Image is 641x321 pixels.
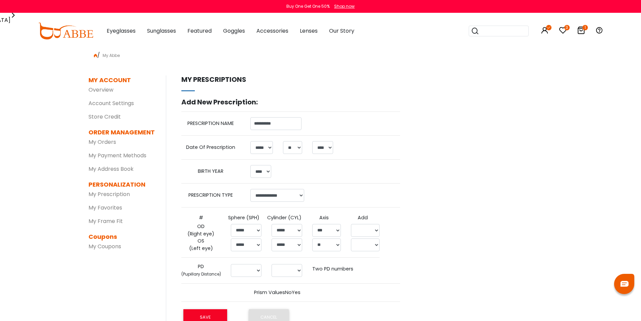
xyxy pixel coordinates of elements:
[147,27,176,35] span: Sunglasses
[88,86,113,94] a: Overview
[88,217,123,225] a: My Frame Fit
[88,243,121,250] a: My Coupons
[88,232,156,241] dt: Coupons
[88,165,134,173] a: My Address Book
[88,113,121,121] a: Store Credit
[300,27,318,35] span: Lenses
[223,27,245,35] span: Goggles
[38,23,93,39] img: abbeglasses.com
[88,138,116,146] a: My Orders
[181,223,226,237] th: OD (Right eye)
[582,25,588,30] i: 1
[181,271,221,277] span: (Pupillary Distance)
[94,54,97,57] img: home.png
[334,3,355,9] div: Shop now
[226,213,266,223] th: Sphere (SPH)
[181,289,378,296] th: Prism Values No Yes
[620,281,629,287] img: chat
[266,213,307,223] th: Cylinder (CYL)
[88,99,134,107] a: Account Settings
[88,152,146,159] a: My Payment Methods
[181,237,226,252] th: OS (Left eye)
[181,263,226,278] th: PD
[346,213,385,223] th: Add
[88,128,156,137] dt: ORDER MANAGEMENT
[107,27,136,35] span: Eyeglasses
[88,75,131,85] dt: MY ACCOUNT
[181,75,400,84] h5: My prescriptions
[559,28,567,35] a: 3
[181,98,400,106] h5: Add New Prescription:
[187,27,212,35] span: Featured
[181,117,245,130] th: PRESCRIPTION NAME
[577,28,585,35] a: 1
[181,141,245,154] th: Date Of Prescription
[88,180,156,189] dt: PERSONALIZATION
[564,25,570,30] i: 3
[88,49,553,59] div: /
[331,3,355,9] a: Shop now
[329,27,354,35] span: Our Story
[100,53,122,58] span: My Abbe
[181,213,226,223] th: #
[286,3,330,9] div: Buy One Get One 50%
[181,189,245,202] th: PRESCRIPTION TYPE
[307,213,346,223] th: Axis
[256,27,288,35] span: Accessories
[88,190,130,198] a: My Prescription
[88,204,122,212] a: My Favorites
[312,265,353,273] label: Two PD numbers
[181,165,245,178] th: BIRTH YEAR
